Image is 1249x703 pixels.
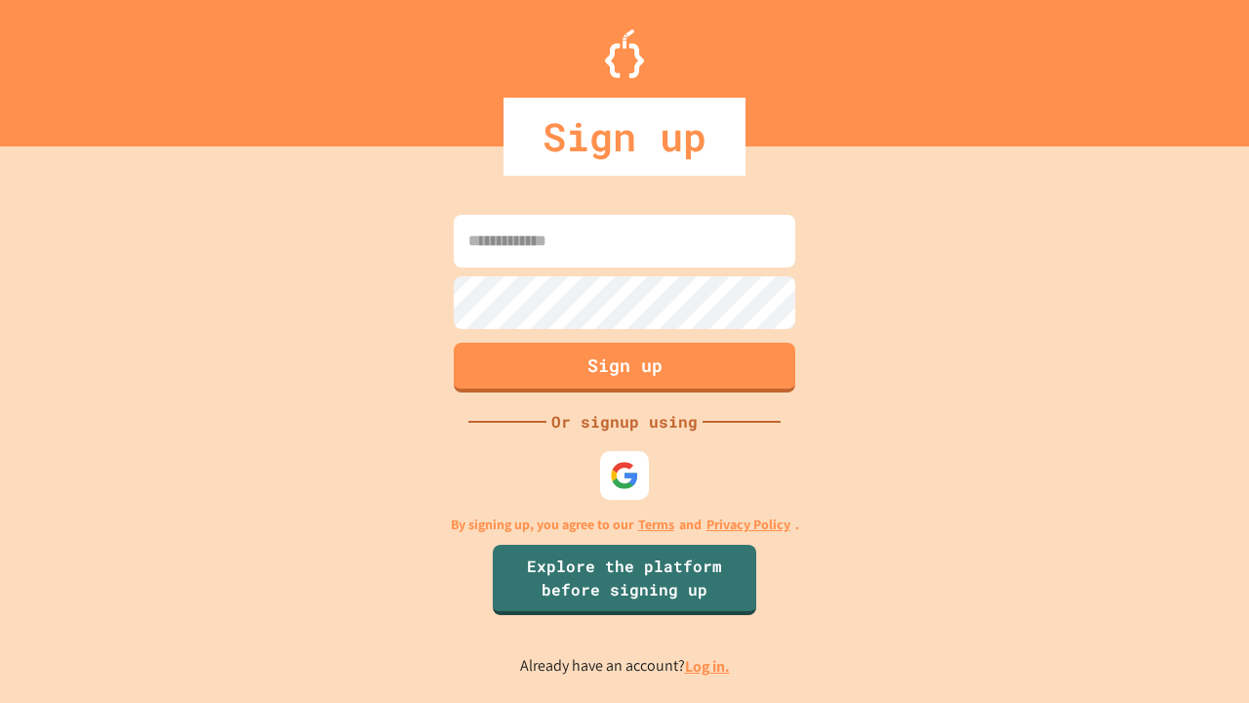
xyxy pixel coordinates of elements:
[520,654,730,679] p: Already have an account?
[685,656,730,677] a: Log in.
[605,29,644,78] img: Logo.svg
[454,343,795,393] button: Sign up
[706,515,790,535] a: Privacy Policy
[504,98,745,176] div: Sign up
[493,545,756,615] a: Explore the platform before signing up
[1167,625,1229,683] iframe: chat widget
[1087,540,1229,623] iframe: chat widget
[638,515,674,535] a: Terms
[451,515,799,535] p: By signing up, you agree to our and .
[610,461,639,490] img: google-icon.svg
[546,410,703,434] div: Or signup using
